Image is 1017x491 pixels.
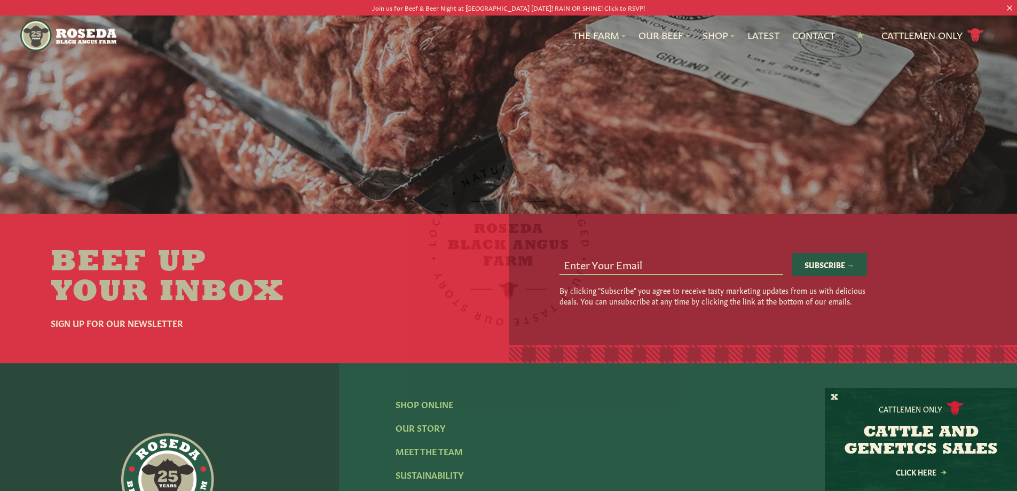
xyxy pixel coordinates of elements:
[879,403,942,414] p: Cattlemen Only
[838,424,1004,458] h3: CATTLE AND GENETICS SALES
[947,401,964,416] img: cattle-icon.svg
[559,285,867,306] p: By clicking "Subscribe" you agree to receive tasty marketing updates from us with delicious deals...
[873,469,969,476] a: Click Here
[573,28,626,42] a: The Farm
[881,26,984,45] a: Cattlemen Only
[792,253,867,276] button: Subscribe →
[51,2,966,13] p: Join us for Beef & Beer Night at [GEOGRAPHIC_DATA] [DATE]! RAIN OR SHINE! Click to RSVP!
[792,28,835,42] a: Contact
[20,20,116,51] img: https://roseda.com/wp-content/uploads/2021/05/roseda-25-header.png
[20,15,997,56] nav: Main Navigation
[396,469,463,480] a: Sustainability
[559,254,783,274] input: Enter Your Email
[831,392,838,403] button: X
[396,422,445,433] a: Our Story
[703,28,735,42] a: Shop
[51,316,324,329] h6: Sign Up For Our Newsletter
[51,248,324,308] h2: Beef Up Your Inbox
[638,28,690,42] a: Our Beef
[396,398,453,410] a: Shop Online
[396,445,463,457] a: Meet The Team
[747,28,779,42] a: Latest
